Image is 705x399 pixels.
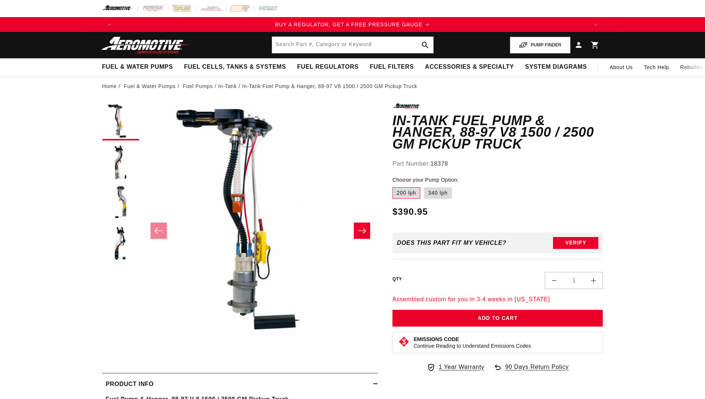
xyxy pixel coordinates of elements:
p: Continue Reading to Understand Emissions Codes [414,343,531,349]
button: search button [417,37,433,53]
div: 1 of 4 [117,20,588,29]
a: Fuel & Water Pumps [124,82,175,90]
button: Add to Cart [392,310,603,327]
strong: Emissions Code [414,336,459,342]
h1: In-Tank Fuel Pump & Hanger, 88-97 V8 1500 / 2500 GM Pickup Truck [392,115,603,150]
summary: Fuel Cells, Tanks & Systems [178,58,291,76]
li: In-Tank [218,82,242,90]
div: Announcement [117,20,588,29]
label: QTY [392,276,402,282]
span: BUY A REGULATOR, GET A FREE PRESSURE GAUGE [275,22,423,27]
summary: Product Info [102,373,378,395]
span: Fuel Cells, Tanks & Systems [184,63,286,71]
span: Fuel Regulators [297,63,358,71]
slideshow-component: Translation missing: en.sections.announcements.announcement_bar [84,17,622,32]
summary: Fuel Filters [364,58,420,76]
summary: Tech Help [638,58,675,76]
legend: Choose your Pump Option: [392,176,459,184]
summary: Fuel & Water Pumps [97,58,179,76]
a: Fuel Pumps [183,82,213,90]
summary: System Diagrams [520,58,592,76]
media-gallery: Gallery Viewer [102,103,378,358]
button: PUMP FINDER [510,37,570,53]
a: BUY A REGULATOR, GET A FREE PRESSURE GAUGE [117,20,588,29]
button: Slide left [151,223,167,239]
img: Emissions code [398,336,410,348]
span: $390.95 [392,205,428,218]
span: System Diagrams [525,63,587,71]
input: Search by Part Number, Category or Keyword [272,37,433,53]
a: 90 Days Return Policy [493,362,569,379]
span: Fuel Filters [370,63,414,71]
span: 1 Year Warranty [439,362,484,372]
span: About Us [609,64,633,70]
button: Verify [553,237,598,249]
div: Part Number: [392,159,603,169]
label: 200 lph [392,187,420,199]
span: Fuel & Water Pumps [102,63,173,71]
strong: 18378 [430,160,448,167]
button: Load image 4 in gallery view [102,226,139,263]
summary: Accessories & Specialty [420,58,520,76]
button: Load image 2 in gallery view [102,144,139,181]
button: Translation missing: en.sections.announcements.next_announcement [588,17,603,32]
a: Home [102,82,117,90]
span: 90 Days Return Policy [505,362,569,379]
h2: Product Info [106,379,154,389]
a: About Us [604,58,638,76]
button: Load image 1 in gallery view [102,103,139,140]
nav: breadcrumbs [102,82,603,90]
div: Does This part fit My vehicle? [397,240,507,246]
button: Load image 3 in gallery view [102,185,139,222]
img: Aeromotive [99,36,192,54]
span: Tech Help [644,63,669,71]
span: Rebuilds [680,63,702,71]
summary: Fuel Regulators [291,58,364,76]
button: Emissions CodeContinue Reading to Understand Emissions Codes [414,336,531,349]
p: Assembled custom for you in 3-4 weeks in [US_STATE] [392,295,603,304]
button: Translation missing: en.sections.announcements.previous_announcement [102,17,117,32]
span: Accessories & Specialty [425,63,514,71]
a: 1 Year Warranty [427,362,484,372]
button: Slide right [354,223,370,239]
li: In-Tank Fuel Pump & Hanger, 88-97 V8 1500 / 2500 GM Pickup Truck [242,82,417,90]
label: 340 lph [424,187,452,199]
